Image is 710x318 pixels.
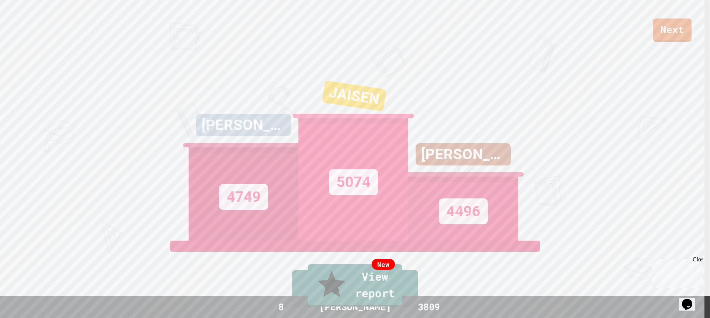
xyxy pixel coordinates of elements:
iframe: chat widget [649,256,703,288]
div: Chat with us now!Close [3,3,51,47]
div: JAISEN [322,80,386,111]
div: 5074 [329,169,378,195]
div: [PERSON_NAME] [416,143,511,165]
div: [PERSON_NAME] [196,114,291,136]
div: New [372,259,395,270]
div: 4496 [439,198,488,224]
div: 4749 [219,184,268,210]
a: View report [308,264,402,307]
iframe: chat widget [679,288,703,311]
a: Next [653,19,692,42]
